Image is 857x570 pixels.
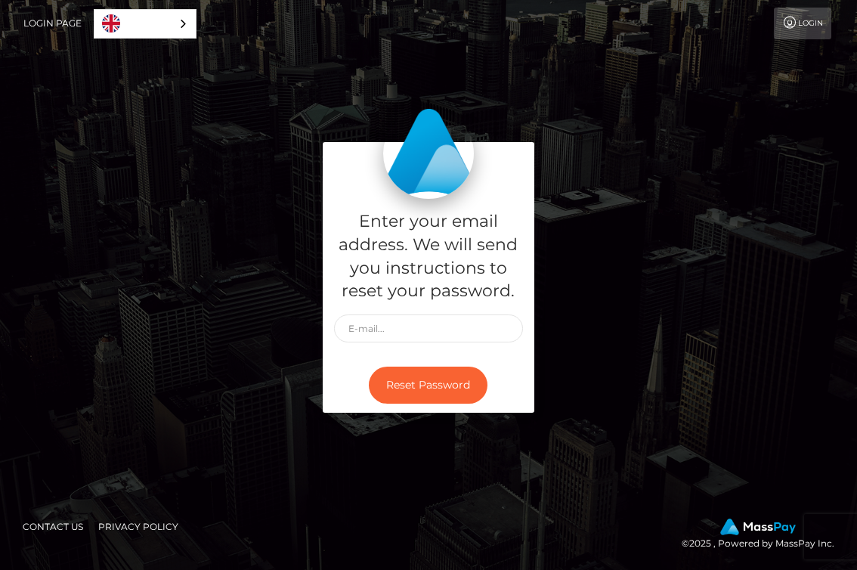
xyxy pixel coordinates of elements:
[334,314,523,342] input: E-mail...
[94,9,196,39] aside: Language selected: English
[682,519,846,552] div: © 2025 , Powered by MassPay Inc.
[774,8,831,39] a: Login
[369,367,487,404] button: Reset Password
[92,515,184,538] a: Privacy Policy
[720,519,796,535] img: MassPay
[334,210,523,303] h5: Enter your email address. We will send you instructions to reset your password.
[23,8,82,39] a: Login Page
[94,9,196,39] div: Language
[383,108,474,199] img: MassPay Login
[94,10,196,38] a: English
[17,515,89,538] a: Contact Us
